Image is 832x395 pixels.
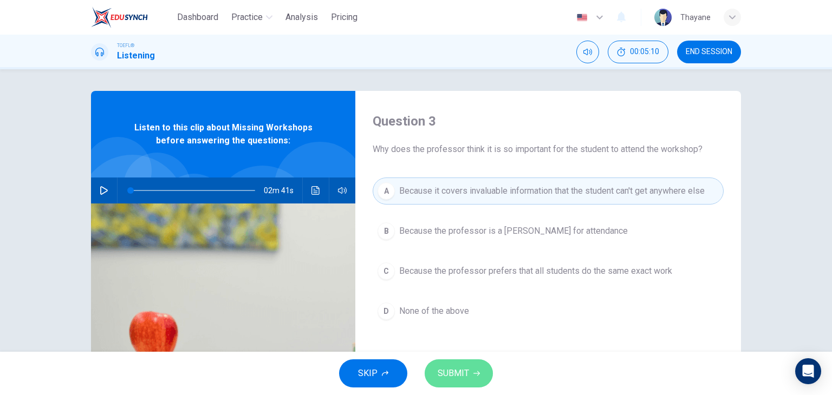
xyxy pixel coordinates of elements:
span: Because the professor prefers that all students do the same exact work [399,265,672,278]
img: EduSynch logo [91,6,148,28]
button: 00:05:10 [608,41,668,63]
button: Click to see the audio transcription [307,177,324,203]
div: C [378,262,395,280]
span: Why does the professor think it is so important for the student to attend the workshop? [373,143,724,156]
img: Profile picture [654,9,672,26]
img: en [575,14,589,22]
button: ABecause it covers invaluable information that the student can't get anywhere else [373,177,724,205]
span: None of the above [399,305,469,318]
button: DNone of the above [373,298,724,325]
span: Analysis [285,11,318,24]
span: SKIP [358,366,378,381]
div: Thayane [680,11,711,24]
button: CBecause the professor prefers that all students do the same exact work [373,258,724,285]
span: SUBMIT [438,366,469,381]
span: Practice [231,11,263,24]
a: EduSynch logo [91,6,173,28]
span: 00:05:10 [630,48,659,56]
div: A [378,182,395,200]
button: Pricing [327,8,362,27]
button: END SESSION [677,41,741,63]
span: Listen to this clip about Missing Workshops before answering the questions: [126,121,320,147]
div: Hide [608,41,668,63]
span: 02m 41s [264,177,302,203]
div: D [378,302,395,320]
button: SKIP [339,359,407,387]
div: Mute [576,41,599,63]
span: TOEFL® [117,42,134,49]
span: Dashboard [177,11,218,24]
span: END SESSION [686,48,732,56]
span: Because it covers invaluable information that the student can't get anywhere else [399,185,705,198]
button: BBecause the professor is a [PERSON_NAME] for attendance [373,218,724,245]
button: Dashboard [173,8,223,27]
h4: Question 3 [373,113,724,130]
h1: Listening [117,49,155,62]
span: Because the professor is a [PERSON_NAME] for attendance [399,225,628,238]
span: Pricing [331,11,357,24]
button: Analysis [281,8,322,27]
div: B [378,222,395,240]
button: Practice [227,8,277,27]
button: SUBMIT [425,359,493,387]
div: Open Intercom Messenger [795,358,821,384]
